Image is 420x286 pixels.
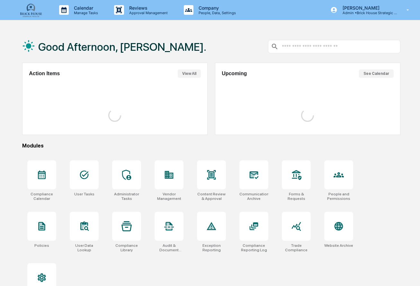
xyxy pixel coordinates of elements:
[155,192,183,201] div: Vendor Management
[282,192,311,201] div: Forms & Requests
[222,71,247,76] h2: Upcoming
[112,243,141,252] div: Compliance Library
[69,11,101,15] p: Manage Tasks
[197,192,226,201] div: Content Review & Approval
[69,5,101,11] p: Calendar
[178,69,201,78] button: View All
[70,243,99,252] div: User Data Lookup
[193,11,239,15] p: People, Data, Settings
[239,243,268,252] div: Compliance Reporting Log
[124,11,171,15] p: Approval Management
[124,5,171,11] p: Reviews
[29,71,60,76] h2: Action Items
[337,5,397,11] p: [PERSON_NAME]
[74,192,94,196] div: User Tasks
[34,243,49,248] div: Policies
[337,11,397,15] p: Admin • Brick House Strategic Wealth
[282,243,311,252] div: Trade Compliance
[197,243,226,252] div: Exception Reporting
[359,69,394,78] button: See Calendar
[38,40,206,53] h1: Good Afternoon, [PERSON_NAME].
[155,243,183,252] div: Audit & Document Logs
[22,143,400,149] div: Modules
[324,192,353,201] div: People and Permissions
[112,192,141,201] div: Administrator Tasks
[324,243,353,248] div: Website Archive
[15,3,46,17] img: logo
[27,192,56,201] div: Compliance Calendar
[239,192,268,201] div: Communications Archive
[193,5,239,11] p: Company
